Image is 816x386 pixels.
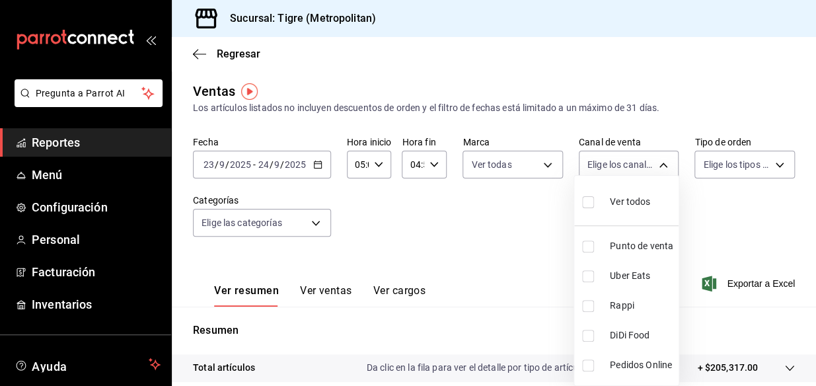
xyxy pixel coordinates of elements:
span: Pedidos Online [610,358,673,372]
span: Punto de venta [610,239,673,253]
span: Rappi [610,299,673,313]
span: DiDi Food [610,328,673,342]
span: Ver todos [610,195,650,209]
span: Uber Eats [610,269,673,283]
img: Tooltip marker [241,83,258,100]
